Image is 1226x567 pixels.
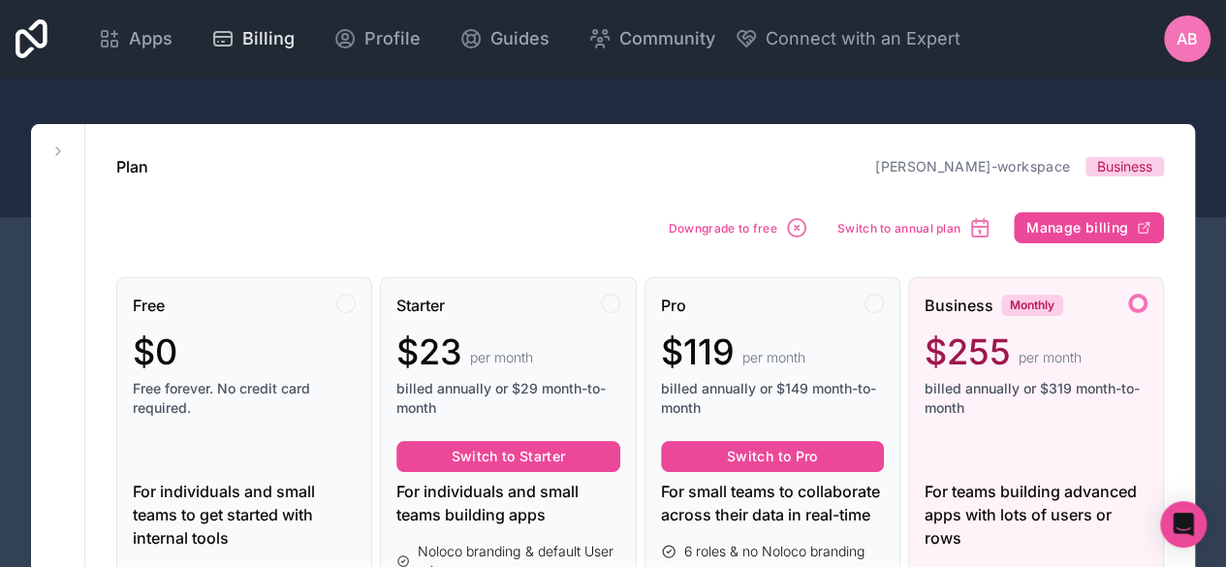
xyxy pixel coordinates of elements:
[1026,219,1128,236] span: Manage billing
[470,348,533,367] span: per month
[661,294,686,317] span: Pro
[490,25,550,52] span: Guides
[875,158,1070,174] a: [PERSON_NAME]-workspace
[133,332,177,371] span: $0
[129,25,173,52] span: Apps
[116,155,148,178] h1: Plan
[133,480,356,550] div: For individuals and small teams to get started with internal tools
[925,294,993,317] span: Business
[619,25,715,52] span: Community
[318,17,436,60] a: Profile
[196,17,310,60] a: Billing
[661,332,735,371] span: $119
[396,480,619,526] div: For individuals and small teams building apps
[735,25,960,52] button: Connect with an Expert
[364,25,421,52] span: Profile
[573,17,731,60] a: Community
[661,480,884,526] div: For small teams to collaborate across their data in real-time
[925,480,1147,550] div: For teams building advanced apps with lots of users or rows
[742,348,805,367] span: per month
[396,441,619,472] button: Switch to Starter
[1097,157,1152,176] span: Business
[133,294,165,317] span: Free
[669,221,777,236] span: Downgrade to free
[662,209,815,246] button: Downgrade to free
[766,25,960,52] span: Connect with an Expert
[82,17,188,60] a: Apps
[396,332,462,371] span: $23
[1014,212,1164,243] button: Manage billing
[242,25,295,52] span: Billing
[444,17,565,60] a: Guides
[925,379,1147,418] span: billed annually or $319 month-to-month
[1160,501,1207,548] div: Open Intercom Messenger
[831,209,998,246] button: Switch to annual plan
[661,379,884,418] span: billed annually or $149 month-to-month
[396,379,619,418] span: billed annually or $29 month-to-month
[396,294,445,317] span: Starter
[925,332,1011,371] span: $255
[133,379,356,418] span: Free forever. No credit card required.
[661,441,884,472] button: Switch to Pro
[1019,348,1082,367] span: per month
[837,221,960,236] span: Switch to annual plan
[1001,295,1063,316] div: Monthly
[1177,27,1198,50] span: AB
[684,542,864,561] span: 6 roles & no Noloco branding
